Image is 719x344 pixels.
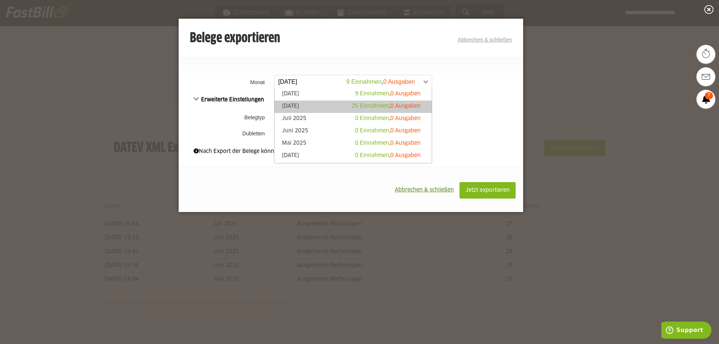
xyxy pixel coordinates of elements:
iframe: Öffnet ein Widget, in dem Sie weitere Informationen finden [661,322,712,340]
span: 0 Ausgaben [390,104,421,109]
span: 0 Einnahmen [355,128,389,133]
span: 0 Ausgaben [390,141,421,146]
span: 9 Einnahmen [355,91,389,96]
div: , [355,127,421,135]
div: , [355,152,421,159]
th: Belegtyp [179,108,272,127]
span: Jetzt exportieren [465,188,510,193]
div: , [355,90,421,98]
button: Abbrechen & schließen [389,182,459,198]
a: Juni 2025 [278,127,428,136]
span: 0 Einnahmen [355,141,389,146]
a: [DATE] [278,152,428,160]
span: 0 Ausgaben [390,128,421,133]
span: 0 Ausgaben [390,91,421,96]
button: Jetzt exportieren [459,182,516,199]
span: 0 Ausgaben [390,153,421,158]
span: 7 [705,92,713,99]
h3: Belege exportieren [190,31,280,46]
div: Nach Export der Belege können diese nicht mehr bearbeitet werden. [194,147,508,156]
a: 7 [697,90,715,108]
a: Juli 2025 [278,115,428,123]
span: 0 Einnahmen [355,116,389,121]
div: , [352,102,421,110]
span: 25 Einnahmen [352,104,389,109]
span: Erweiterte Einstellungen [194,97,264,102]
th: Monat [179,73,272,92]
th: Dubletten [179,127,272,140]
span: 0 Einnahmen [355,153,389,158]
div: , [355,139,421,147]
div: , [355,115,421,122]
span: Abbrechen & schließen [395,187,454,193]
a: Abbrechen & schließen [458,37,512,43]
a: Mai 2025 [278,139,428,148]
span: 0 Ausgaben [390,116,421,121]
a: [DATE] [278,102,428,111]
a: [DATE] [278,90,428,99]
